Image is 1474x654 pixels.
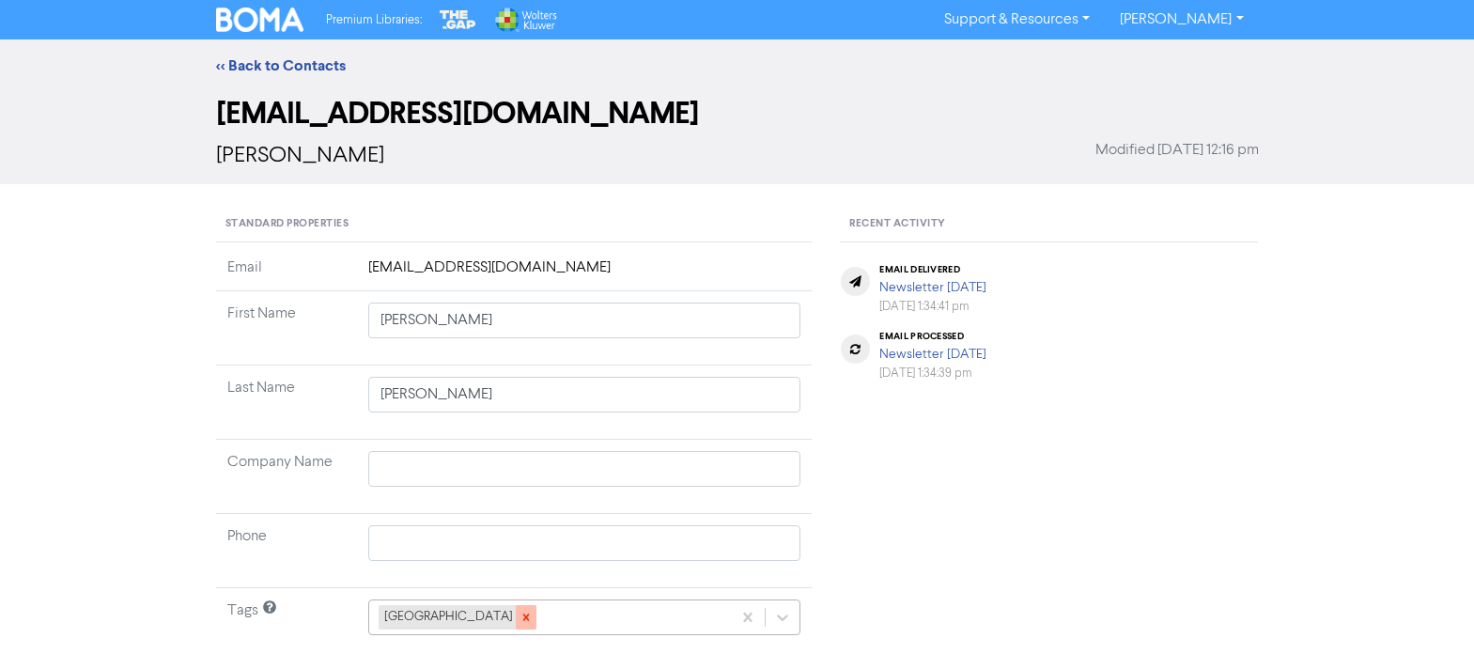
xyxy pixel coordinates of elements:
[357,257,813,291] td: [EMAIL_ADDRESS][DOMAIN_NAME]
[216,207,813,242] div: Standard Properties
[879,365,986,382] div: [DATE] 1:34:39 pm
[879,298,986,316] div: [DATE] 1:34:41 pm
[879,281,986,294] a: Newsletter [DATE]
[216,145,384,167] span: [PERSON_NAME]
[216,8,304,32] img: BOMA Logo
[326,14,422,26] span: Premium Libraries:
[1095,139,1259,162] span: Modified [DATE] 12:16 pm
[929,5,1105,35] a: Support & Resources
[379,605,516,630] div: [GEOGRAPHIC_DATA]
[840,207,1258,242] div: Recent Activity
[1380,564,1474,654] iframe: Chat Widget
[216,56,346,75] a: << Back to Contacts
[216,291,357,366] td: First Name
[879,264,986,275] div: email delivered
[879,348,986,361] a: Newsletter [DATE]
[216,257,357,291] td: Email
[216,514,357,588] td: Phone
[493,8,557,32] img: Wolters Kluwer
[1105,5,1258,35] a: [PERSON_NAME]
[437,8,478,32] img: The Gap
[879,331,986,342] div: email processed
[216,440,357,514] td: Company Name
[216,96,1259,132] h2: [EMAIL_ADDRESS][DOMAIN_NAME]
[216,366,357,440] td: Last Name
